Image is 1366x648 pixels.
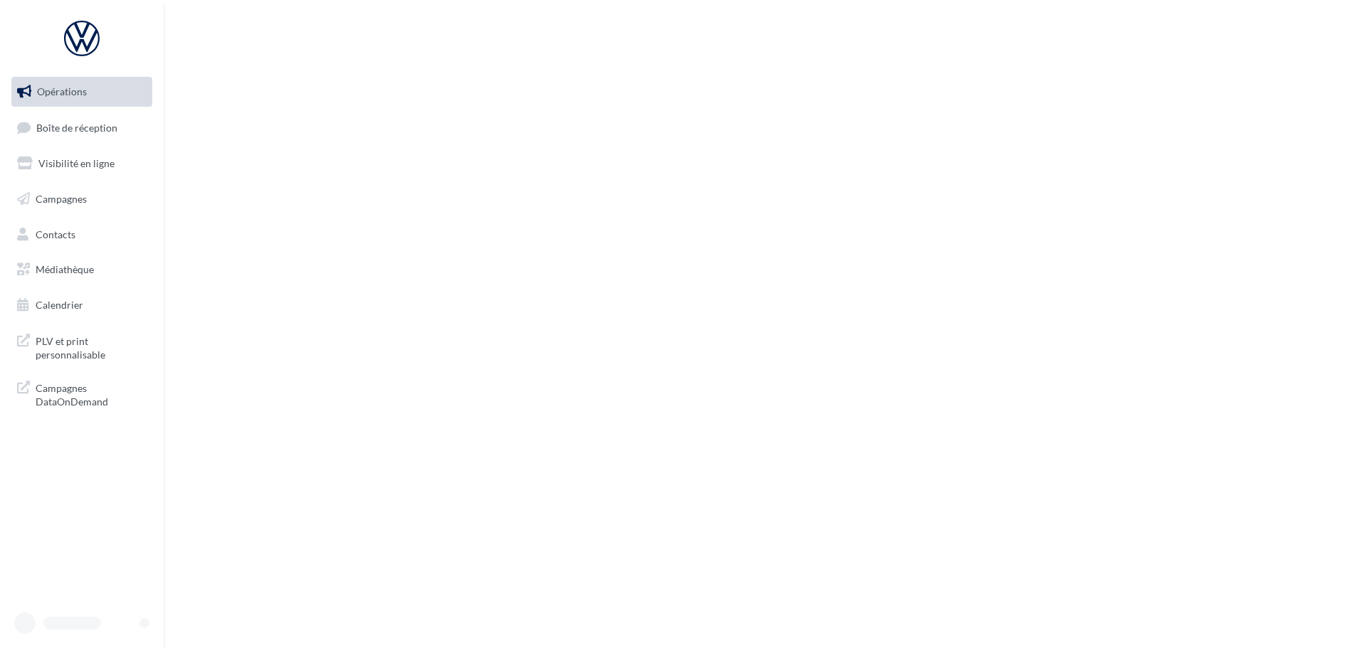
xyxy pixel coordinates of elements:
span: Médiathèque [36,263,94,275]
span: Calendrier [36,299,83,311]
span: Campagnes DataOnDemand [36,378,147,409]
span: Campagnes [36,193,87,205]
a: Calendrier [9,290,155,320]
a: Médiathèque [9,255,155,285]
a: Opérations [9,77,155,107]
span: Contacts [36,228,75,240]
a: Campagnes DataOnDemand [9,373,155,415]
span: Visibilité en ligne [38,157,115,169]
a: Boîte de réception [9,112,155,143]
span: PLV et print personnalisable [36,331,147,362]
a: Campagnes [9,184,155,214]
span: Opérations [37,85,87,97]
a: Visibilité en ligne [9,149,155,179]
a: PLV et print personnalisable [9,326,155,368]
a: Contacts [9,220,155,250]
span: Boîte de réception [36,121,117,133]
